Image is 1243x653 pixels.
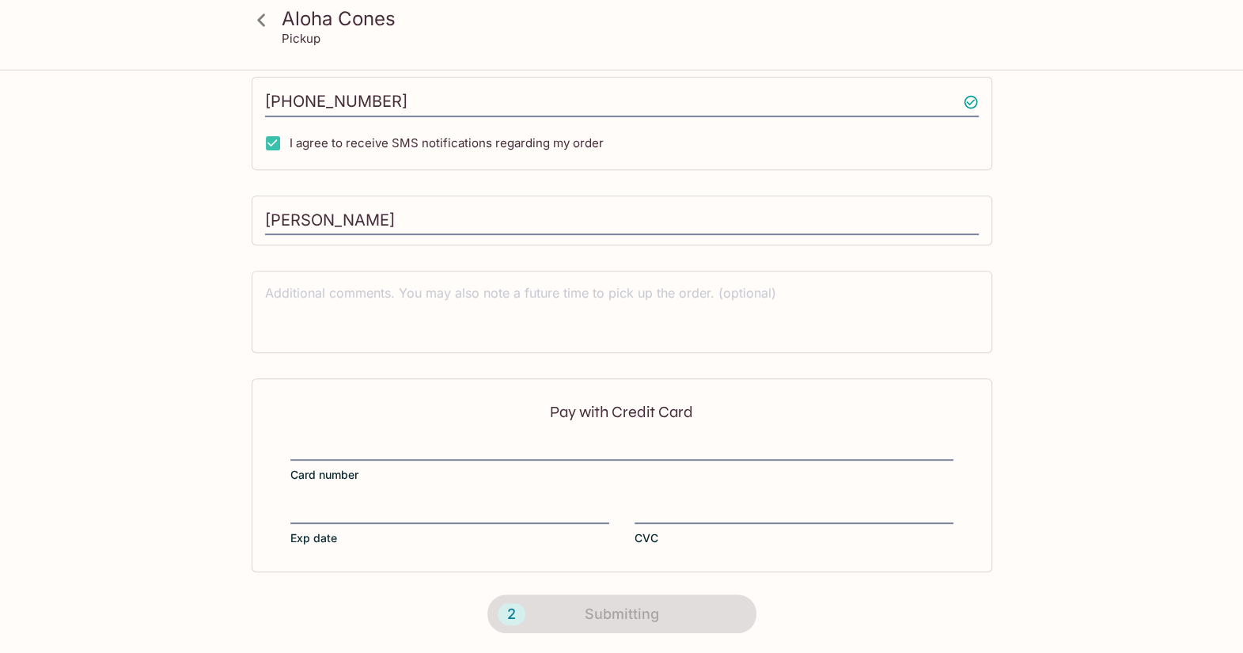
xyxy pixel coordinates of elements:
[290,467,358,483] span: Card number
[290,530,337,546] span: Exp date
[290,404,953,420] p: Pay with Credit Card
[290,135,604,150] span: I agree to receive SMS notifications regarding my order
[265,206,979,236] input: Enter first and last name
[290,503,609,521] iframe: Secure expiration date input frame
[290,440,953,457] iframe: Secure card number input frame
[635,503,953,521] iframe: Secure CVC input frame
[282,31,320,46] p: Pickup
[282,6,989,31] h3: Aloha Cones
[635,530,658,546] span: CVC
[265,87,979,117] input: Enter phone number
